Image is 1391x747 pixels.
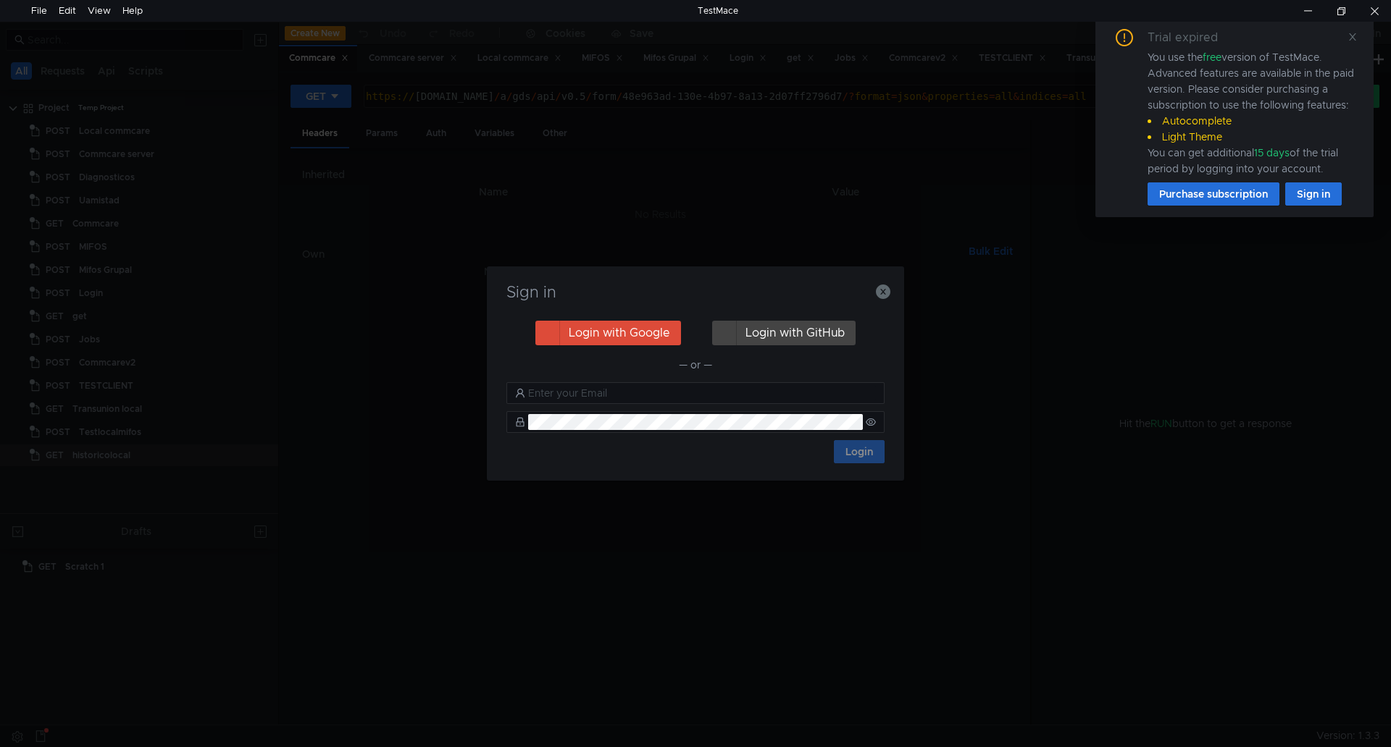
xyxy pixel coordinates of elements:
h3: Sign in [504,284,887,301]
div: Trial expired [1148,29,1235,46]
button: Purchase subscription [1148,182,1279,206]
button: Sign in [1285,182,1342,206]
span: 15 days [1254,146,1290,159]
li: Light Theme [1148,129,1356,145]
div: You use the version of TestMace. Advanced features are available in the paid version. Please cons... [1148,49,1356,177]
div: — or — [506,356,885,373]
span: free [1203,51,1221,64]
input: Enter your Email [528,385,876,401]
div: You can get additional of the trial period by logging into your account. [1148,145,1356,177]
button: Login with GitHub [712,321,856,345]
button: Login with Google [535,321,681,345]
li: Autocomplete [1148,113,1356,129]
